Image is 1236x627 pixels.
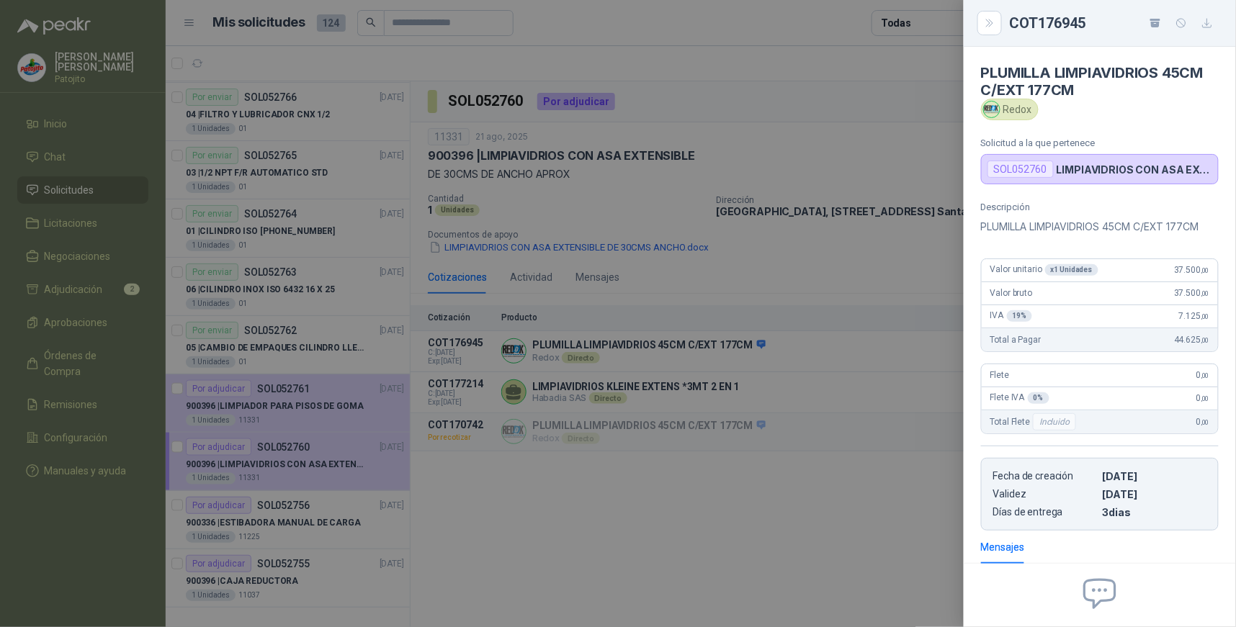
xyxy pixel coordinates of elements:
[1196,417,1209,427] span: 0
[1201,289,1209,297] span: ,00
[990,264,1098,276] span: Valor unitario
[1196,393,1209,403] span: 0
[1201,371,1209,379] span: ,00
[1028,392,1049,404] div: 0 %
[1174,265,1209,275] span: 37.500
[1174,335,1209,345] span: 44.625
[1103,488,1206,500] p: [DATE]
[990,413,1079,430] span: Total Flete
[1007,310,1033,322] div: 19 %
[1201,266,1209,274] span: ,00
[1057,163,1212,176] p: LIMPIAVIDRIOS CON ASA EXTENSIBLE
[1010,12,1219,35] div: COT176945
[981,202,1219,212] p: Descripción
[981,64,1219,99] h4: PLUMILLA LIMPIAVIDRIOS 45CM C/EXT 177CM
[1045,264,1098,276] div: x 1 Unidades
[1201,312,1209,320] span: ,00
[1201,418,1209,426] span: ,00
[988,161,1054,178] div: SOL052760
[993,470,1097,482] p: Fecha de creación
[1179,311,1209,321] span: 7.125
[981,137,1219,148] p: Solicitud a la que pertenece
[1033,413,1076,430] div: Incluido
[1174,288,1209,298] span: 37.500
[1201,336,1209,344] span: ,00
[990,370,1009,380] span: Flete
[981,99,1039,120] div: Redox
[981,14,998,32] button: Close
[990,335,1041,345] span: Total a Pagar
[981,539,1025,555] div: Mensajes
[990,288,1032,298] span: Valor bruto
[1103,470,1206,482] p: [DATE]
[990,392,1049,404] span: Flete IVA
[993,488,1097,500] p: Validez
[1196,370,1209,380] span: 0
[981,218,1219,235] p: PLUMILLA LIMPIAVIDRIOS 45CM C/EXT 177CM
[1201,394,1209,402] span: ,00
[990,310,1032,322] span: IVA
[993,506,1097,518] p: Días de entrega
[984,102,1000,117] img: Company Logo
[1103,506,1206,518] p: 3 dias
